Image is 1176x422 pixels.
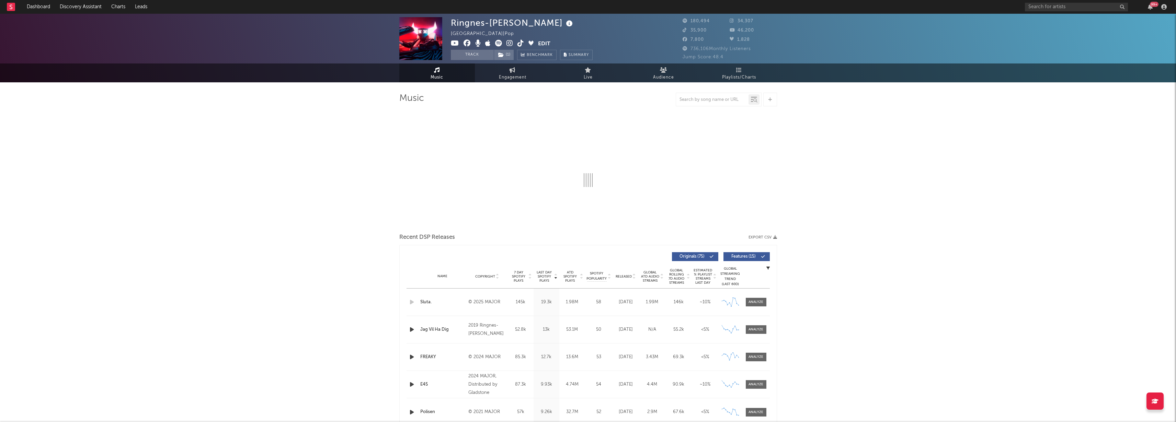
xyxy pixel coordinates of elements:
[614,409,637,415] div: [DATE]
[641,326,664,333] div: N/A
[728,255,760,259] span: Features ( 15 )
[587,354,611,361] div: 53
[560,50,593,60] button: Summary
[1150,2,1158,7] div: 99 +
[561,270,579,283] span: ATD Spotify Plays
[494,50,514,60] span: ( 1 )
[561,299,583,306] div: 1.98M
[722,73,756,82] span: Playlists/Charts
[701,63,777,82] a: Playlists/Charts
[667,268,686,285] span: Global Rolling 7D Audio Streams
[475,63,550,82] a: Engagement
[510,354,532,361] div: 85.3k
[420,299,465,306] a: Sluta.
[676,97,749,103] input: Search by song name or URL
[550,63,626,82] a: Live
[616,274,632,279] span: Released
[468,353,506,361] div: © 2024 MAJOR
[561,354,583,361] div: 13.6M
[451,30,522,38] div: [GEOGRAPHIC_DATA] | Pop
[510,326,532,333] div: 52.8k
[420,409,465,415] a: Polisen
[1148,4,1153,10] button: 99+
[584,73,593,82] span: Live
[641,299,664,306] div: 1.99M
[468,372,506,397] div: 2024 MAJOR, Distributed by Gladstone
[451,17,574,28] div: Ringnes-[PERSON_NAME]
[730,37,750,42] span: 1,828
[538,40,550,48] button: Edit
[683,19,710,23] span: 180,494
[510,299,532,306] div: 145k
[399,63,475,82] a: Music
[494,50,514,60] button: (1)
[720,266,741,287] div: Global Streaming Trend (Last 60D)
[561,326,583,333] div: 53.1M
[683,47,751,51] span: 736,106 Monthly Listeners
[535,326,558,333] div: 13k
[535,409,558,415] div: 9.26k
[420,326,465,333] div: Jag Vil Ha Dig
[653,73,674,82] span: Audience
[561,381,583,388] div: 4.74M
[586,271,607,281] span: Spotify Popularity
[587,299,611,306] div: 58
[683,55,723,59] span: Jump Score: 48.4
[517,50,557,60] a: Benchmark
[694,381,717,388] div: ~ 10 %
[672,252,718,261] button: Originals(75)
[420,381,465,388] a: E45
[667,354,690,361] div: 69.3k
[614,299,637,306] div: [DATE]
[694,299,717,306] div: ~ 10 %
[694,354,717,361] div: <5%
[569,53,589,57] span: Summary
[694,326,717,333] div: <5%
[499,73,526,82] span: Engagement
[420,274,465,279] div: Name
[535,381,558,388] div: 9.93k
[451,50,494,60] button: Track
[614,381,637,388] div: [DATE]
[468,298,506,306] div: © 2025 MAJOR
[587,326,611,333] div: 50
[614,326,637,333] div: [DATE]
[510,381,532,388] div: 87.3k
[527,51,553,59] span: Benchmark
[694,409,717,415] div: <5%
[667,326,690,333] div: 55.2k
[683,37,704,42] span: 7,800
[587,381,611,388] div: 54
[667,409,690,415] div: 67.6k
[535,270,553,283] span: Last Day Spotify Plays
[723,252,770,261] button: Features(15)
[676,255,708,259] span: Originals ( 75 )
[641,381,664,388] div: 4.4M
[683,28,707,33] span: 35,900
[667,299,690,306] div: 146k
[420,354,465,361] a: FREAKY
[667,381,690,388] div: 90.9k
[510,270,528,283] span: 7 Day Spotify Plays
[614,354,637,361] div: [DATE]
[468,321,506,338] div: 2019 Ringnes-[PERSON_NAME]
[730,28,754,33] span: 46,200
[468,408,506,416] div: © 2021 MAJOR
[749,235,777,239] button: Export CSV
[431,73,443,82] span: Music
[535,354,558,361] div: 12.7k
[730,19,753,23] span: 34,307
[535,299,558,306] div: 19.3k
[641,409,664,415] div: 2.9M
[641,270,660,283] span: Global ATD Audio Streams
[641,354,664,361] div: 3.43M
[587,409,611,415] div: 52
[399,233,455,242] span: Recent DSP Releases
[510,409,532,415] div: 57k
[475,274,495,279] span: Copyright
[561,409,583,415] div: 32.7M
